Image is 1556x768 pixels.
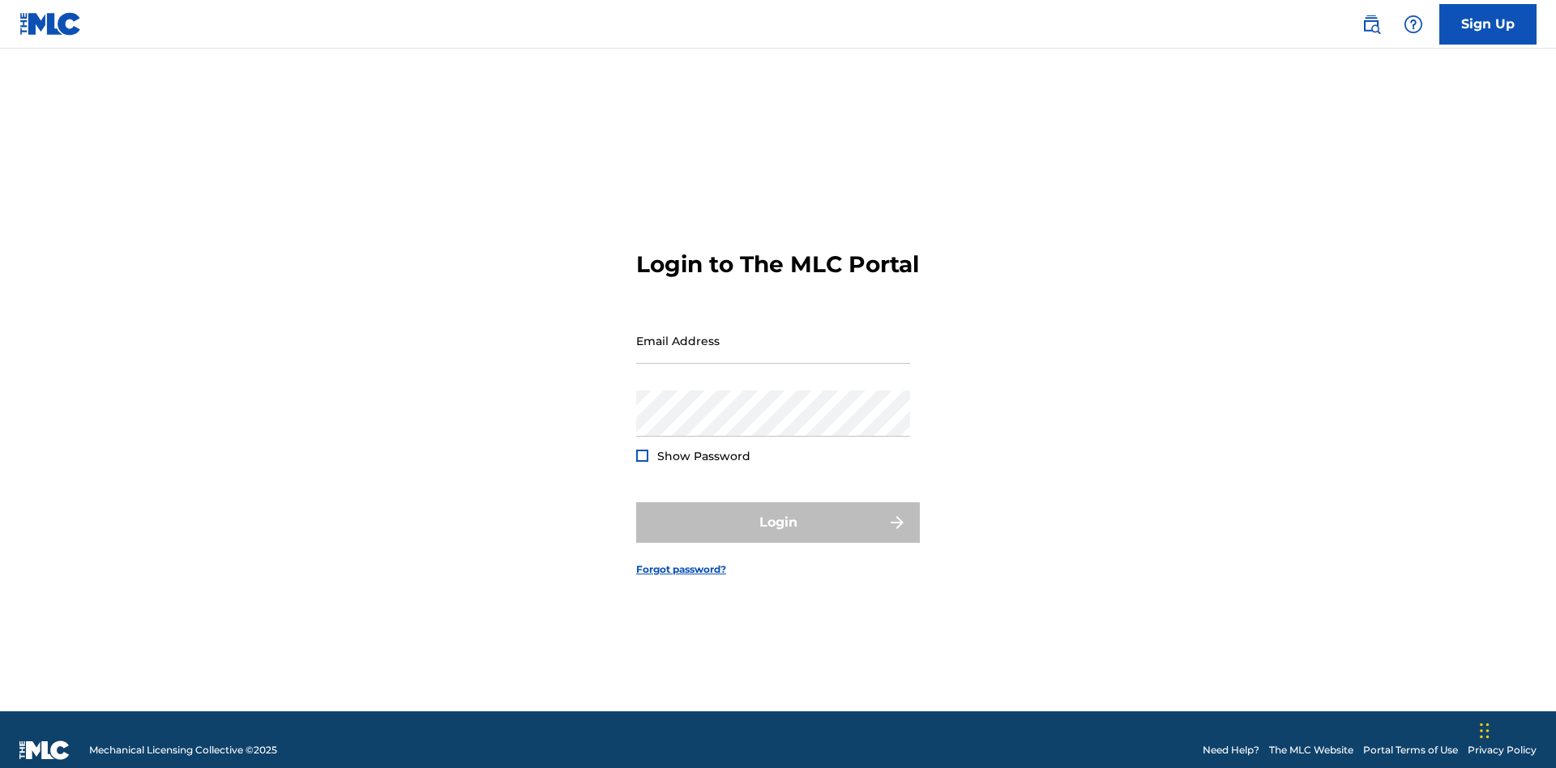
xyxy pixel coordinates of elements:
[1475,690,1556,768] iframe: Chat Widget
[1468,743,1537,757] a: Privacy Policy
[636,562,726,577] a: Forgot password?
[1480,706,1490,755] div: Drag
[636,250,919,279] h3: Login to The MLC Portal
[89,743,277,757] span: Mechanical Licensing Collective © 2025
[1404,15,1423,34] img: help
[1269,743,1353,757] a: The MLC Website
[1439,4,1537,45] a: Sign Up
[657,449,750,463] span: Show Password
[1355,8,1387,41] a: Public Search
[19,12,82,36] img: MLC Logo
[1361,15,1381,34] img: search
[1397,8,1430,41] div: Help
[1203,743,1259,757] a: Need Help?
[1363,743,1458,757] a: Portal Terms of Use
[19,740,70,760] img: logo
